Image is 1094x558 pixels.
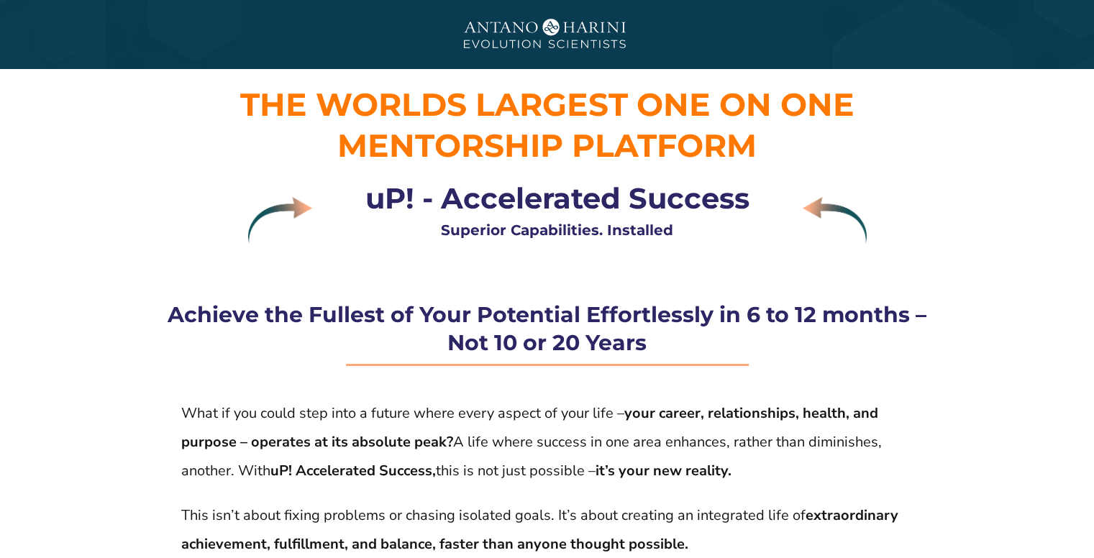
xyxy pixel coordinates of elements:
img: A&H_Ev png [439,8,655,62]
img: Layer 9 [248,197,312,244]
strong: uP! - Accelerated Success [365,180,749,216]
span: entorship Platform [368,126,757,165]
p: What if you could step into a future where every aspect of your life – A life where success in on... [181,399,913,485]
img: Layer 9 copy [803,197,867,244]
strong: Achieve the Fullest of Your Potential Effortlessly in 6 to 12 months – Not 10 or 20 Years [168,301,926,356]
strong: uP! Accelerated Success, [270,461,436,480]
strong: Superior Capabilities. Installed [441,221,673,239]
strong: fulfillment, and balance, faster than anyone thought possible. [274,534,688,554]
strong: it’s your new reality. [596,461,731,480]
span: THE WORLDS LARGEST ONE ON ONE M [240,85,854,165]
